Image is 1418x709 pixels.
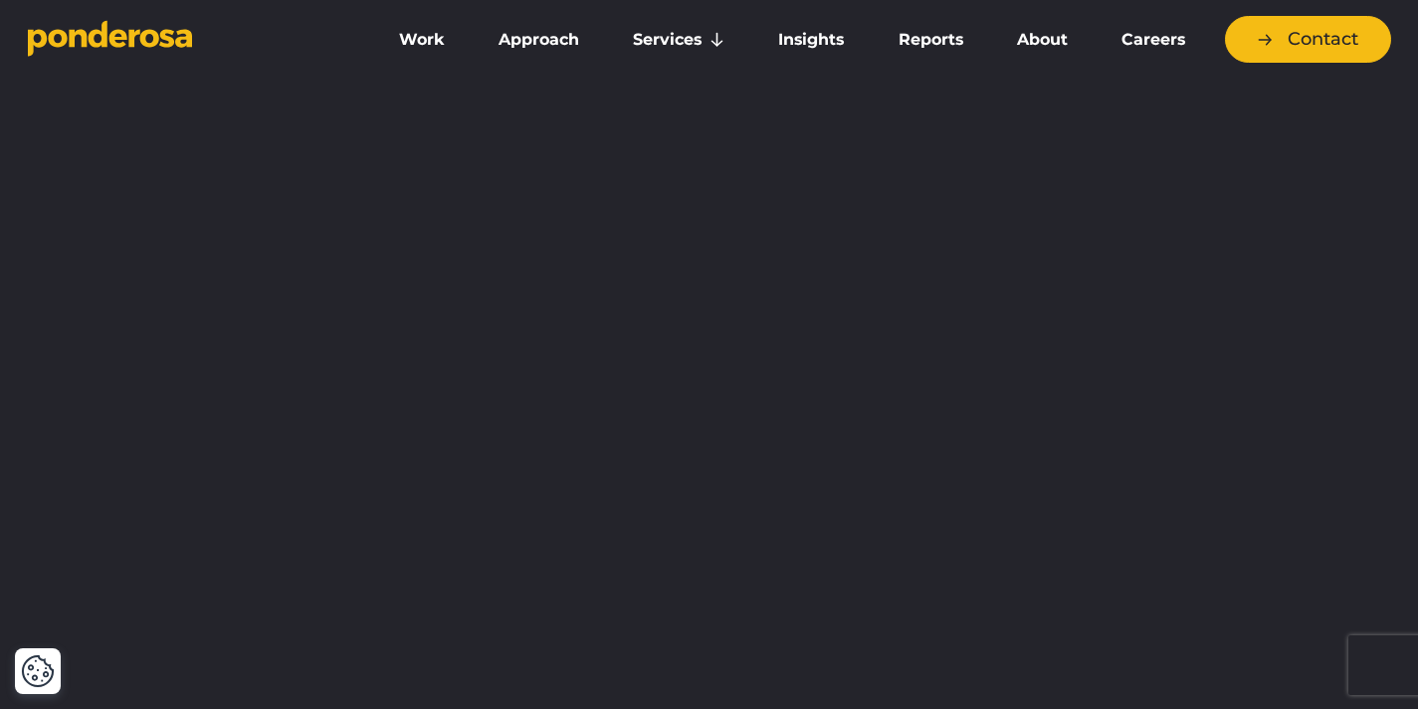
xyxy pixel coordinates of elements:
a: Go to homepage [28,20,346,60]
a: Approach [476,19,602,61]
a: Reports [876,19,986,61]
a: Insights [755,19,867,61]
a: Services [610,19,747,61]
img: Revisit consent button [21,654,55,688]
button: Cookie Settings [21,654,55,688]
a: About [994,19,1091,61]
a: Contact [1225,16,1391,63]
a: Work [376,19,468,61]
a: Careers [1099,19,1208,61]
